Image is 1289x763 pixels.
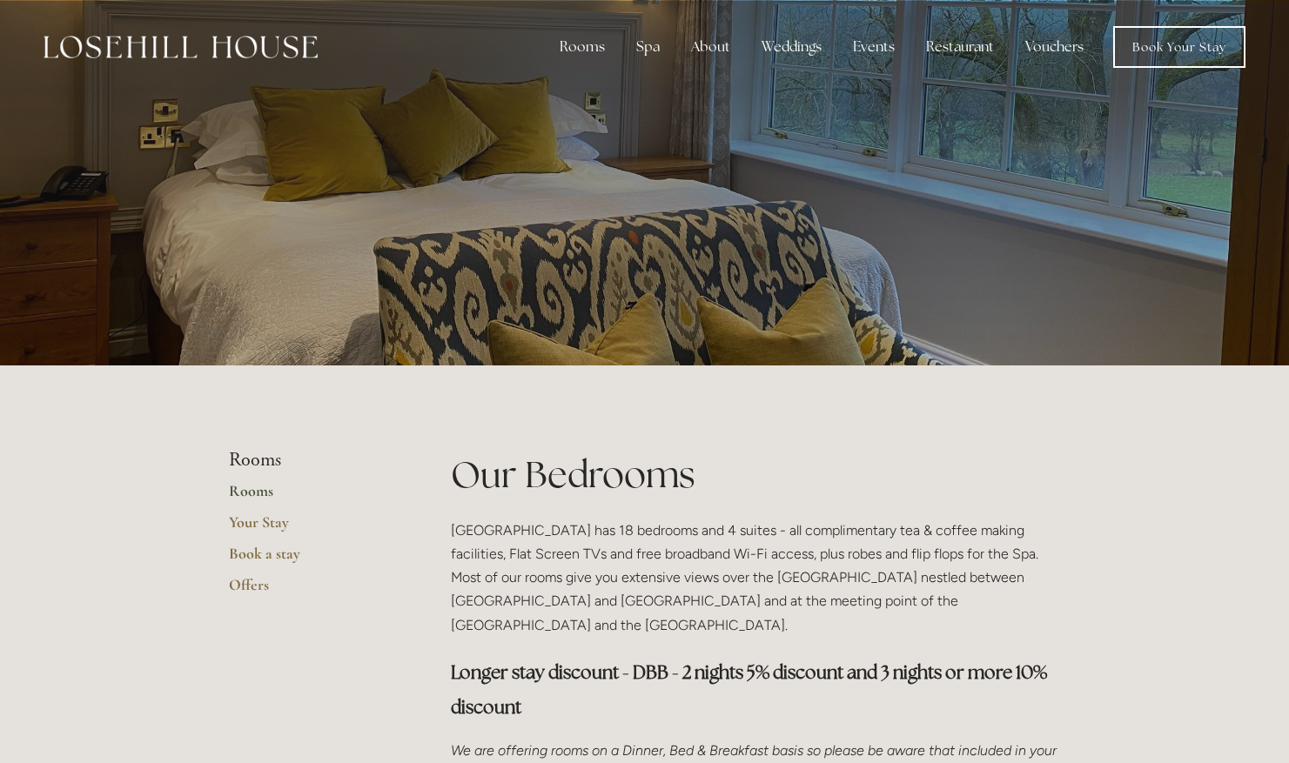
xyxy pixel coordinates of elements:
a: Rooms [229,481,395,512]
strong: Longer stay discount - DBB - 2 nights 5% discount and 3 nights or more 10% discount [451,660,1051,719]
div: Spa [622,30,674,64]
a: Book a stay [229,544,395,575]
a: Your Stay [229,512,395,544]
div: Restaurant [912,30,1008,64]
div: Weddings [748,30,836,64]
h1: Our Bedrooms [451,449,1061,500]
img: Losehill House [44,36,318,58]
a: Offers [229,575,395,606]
p: [GEOGRAPHIC_DATA] has 18 bedrooms and 4 suites - all complimentary tea & coffee making facilities... [451,519,1061,637]
div: Rooms [546,30,619,64]
a: Vouchers [1011,30,1098,64]
div: Events [839,30,909,64]
li: Rooms [229,449,395,472]
div: About [677,30,744,64]
a: Book Your Stay [1113,26,1245,68]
